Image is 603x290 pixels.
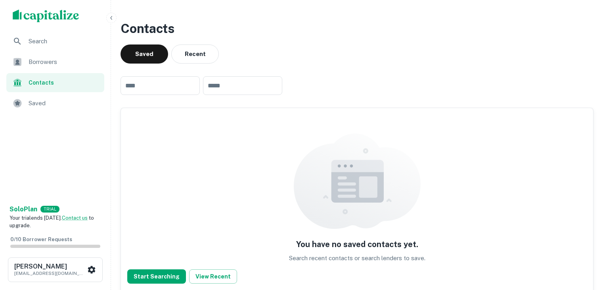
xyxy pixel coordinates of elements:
[13,10,79,22] img: capitalize-logo.png
[10,215,94,229] span: Your trial ends [DATE]. to upgrade.
[294,133,421,229] img: empty content
[296,238,418,250] h5: You have no saved contacts yet.
[10,205,37,213] strong: Solo Plan
[40,206,59,213] div: TRIAL
[29,57,100,67] span: Borrowers
[29,99,100,108] span: Saved
[121,19,593,38] h3: Contacts
[62,215,88,221] a: Contact us
[6,73,104,92] a: Contacts
[563,226,603,265] iframe: Chat Widget
[127,269,186,284] button: Start Searching
[121,44,168,64] button: Saved
[14,263,86,270] h6: [PERSON_NAME]
[289,253,425,263] p: Search recent contacts or search lenders to save.
[29,78,100,87] span: Contacts
[6,94,104,113] a: Saved
[8,257,103,282] button: [PERSON_NAME][EMAIL_ADDRESS][DOMAIN_NAME]
[10,236,72,242] span: 0 / 10 Borrower Requests
[6,32,104,51] a: Search
[14,270,86,277] p: [EMAIL_ADDRESS][DOMAIN_NAME]
[29,37,100,46] span: Search
[171,44,219,64] button: Recent
[10,205,37,214] a: SoloPlan
[6,52,104,72] a: Borrowers
[189,269,237,284] button: View Recent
